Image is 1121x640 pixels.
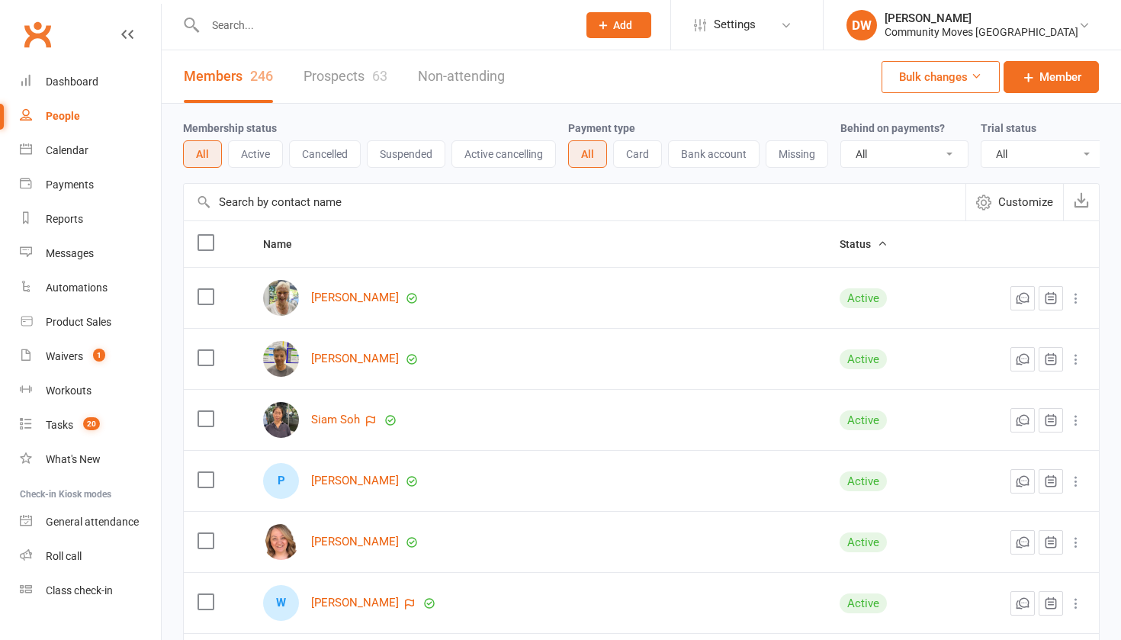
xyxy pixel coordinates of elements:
a: Payments [20,168,161,202]
div: Active [840,349,887,369]
span: 20 [83,417,100,430]
button: Active cancelling [451,140,556,168]
label: Behind on payments? [840,122,945,134]
a: Product Sales [20,305,161,339]
button: Missing [766,140,828,168]
div: 246 [250,68,273,84]
div: Dashboard [46,76,98,88]
div: General attendance [46,516,139,528]
button: Name [263,235,309,253]
div: Paul [263,463,299,499]
div: Active [840,532,887,552]
div: [PERSON_NAME] [885,11,1078,25]
button: All [183,140,222,168]
button: Card [613,140,662,168]
img: Elaine [263,341,299,377]
a: What's New [20,442,161,477]
label: Membership status [183,122,277,134]
div: Active [840,288,887,308]
a: Tasks 20 [20,408,161,442]
label: Trial status [981,122,1036,134]
span: Member [1039,68,1081,86]
span: Name [263,238,309,250]
div: Active [840,593,887,613]
a: People [20,99,161,133]
div: Automations [46,281,108,294]
div: People [46,110,80,122]
a: [PERSON_NAME] [311,474,399,487]
a: [PERSON_NAME] [311,352,399,365]
button: Status [840,235,888,253]
span: Customize [998,193,1053,211]
button: Bank account [668,140,760,168]
div: Active [840,471,887,491]
input: Search by contact name [184,184,965,220]
a: [PERSON_NAME] [311,597,399,609]
button: All [568,140,607,168]
a: Dashboard [20,65,161,99]
div: Wenju [263,585,299,621]
a: Messages [20,236,161,271]
div: 63 [372,68,387,84]
img: Siam [263,402,299,438]
iframe: Intercom live chat [15,588,52,625]
div: Product Sales [46,316,111,328]
button: Cancelled [289,140,361,168]
span: Add [613,19,632,31]
a: Members246 [184,50,273,103]
span: Settings [714,8,756,42]
div: Active [840,410,887,430]
button: Active [228,140,283,168]
img: Aysim [263,524,299,560]
button: Customize [965,184,1063,220]
a: Workouts [20,374,161,408]
div: What's New [46,453,101,465]
button: Suspended [367,140,445,168]
div: Class check-in [46,584,113,597]
div: Waivers [46,350,83,362]
img: Margaret [263,280,299,316]
label: Payment type [568,122,635,134]
div: Workouts [46,384,92,397]
a: Waivers 1 [20,339,161,374]
div: DW [846,10,877,40]
input: Search... [201,14,567,36]
a: General attendance kiosk mode [20,505,161,539]
a: Siam Soh [311,413,360,426]
div: Calendar [46,144,88,156]
a: Class kiosk mode [20,574,161,608]
a: Roll call [20,539,161,574]
a: Member [1004,61,1099,93]
div: Tasks [46,419,73,431]
button: Add [586,12,651,38]
div: Payments [46,178,94,191]
a: Non-attending [418,50,505,103]
a: Automations [20,271,161,305]
a: Clubworx [18,15,56,53]
span: 1 [93,349,105,362]
a: [PERSON_NAME] [311,291,399,304]
a: [PERSON_NAME] [311,535,399,548]
div: Community Moves [GEOGRAPHIC_DATA] [885,25,1078,39]
div: Messages [46,247,94,259]
a: Reports [20,202,161,236]
div: Roll call [46,550,82,562]
a: Prospects63 [304,50,387,103]
a: Calendar [20,133,161,168]
div: Reports [46,213,83,225]
button: Bulk changes [882,61,1000,93]
span: Status [840,238,888,250]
